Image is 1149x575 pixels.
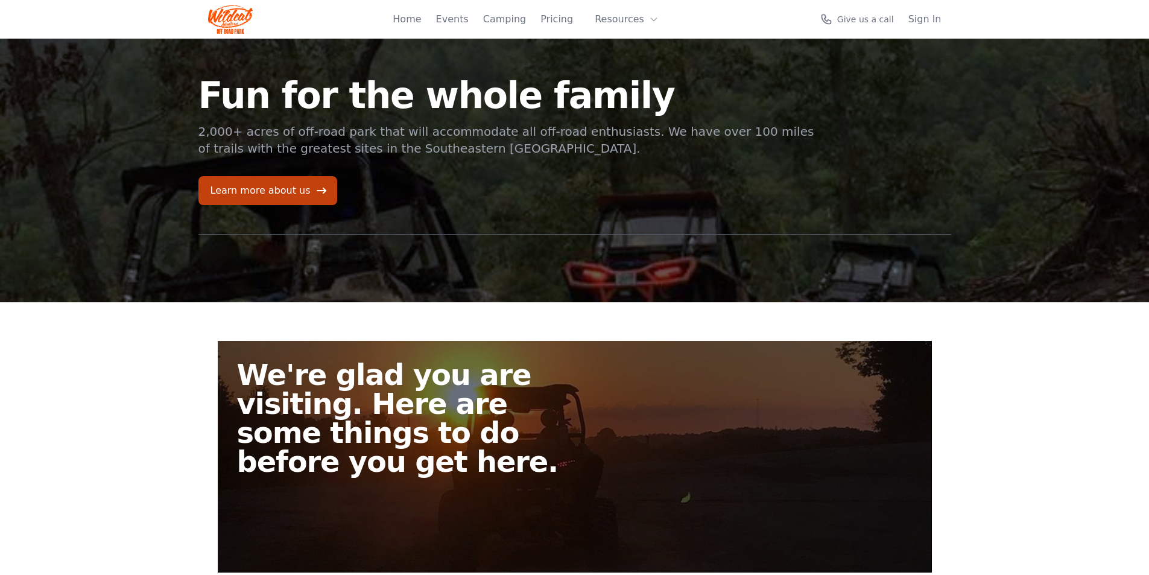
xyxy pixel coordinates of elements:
[837,13,894,25] span: Give us a call
[393,12,421,27] a: Home
[540,12,573,27] a: Pricing
[198,77,816,113] h1: Fun for the whole family
[820,13,894,25] a: Give us a call
[237,360,584,476] h2: We're glad you are visiting. Here are some things to do before you get here.
[483,12,526,27] a: Camping
[218,341,932,573] a: We're glad you are visiting. Here are some things to do before you get here.
[908,12,942,27] a: Sign In
[436,12,469,27] a: Events
[587,7,666,31] button: Resources
[198,123,816,157] p: 2,000+ acres of off-road park that will accommodate all off-road enthusiasts. We have over 100 mi...
[198,176,337,205] a: Learn more about us
[208,5,253,34] img: Wildcat Logo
